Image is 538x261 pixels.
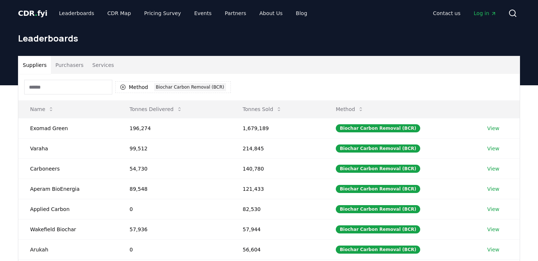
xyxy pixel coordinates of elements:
td: Exomad Green [18,118,118,138]
a: About Us [254,7,288,20]
td: 56,604 [231,239,324,260]
div: Biochar Carbon Removal (BCR) [336,165,420,173]
td: Carboneers [18,158,118,179]
h1: Leaderboards [18,32,520,44]
a: View [487,246,499,253]
div: Biochar Carbon Removal (BCR) [336,144,420,153]
td: Applied Carbon [18,199,118,219]
td: Wakefield Biochar [18,219,118,239]
a: View [487,185,499,193]
td: 214,845 [231,138,324,158]
a: CDR.fyi [18,8,47,18]
button: Method [330,102,370,117]
td: 57,936 [118,219,231,239]
span: CDR fyi [18,9,47,18]
a: Leaderboards [53,7,100,20]
a: Contact us [427,7,466,20]
td: 121,433 [231,179,324,199]
a: View [487,226,499,233]
nav: Main [53,7,313,20]
span: . [35,9,37,18]
button: Services [88,56,119,74]
td: Varaha [18,138,118,158]
a: Blog [290,7,313,20]
a: CDR Map [102,7,137,20]
nav: Main [427,7,502,20]
button: Name [24,102,60,117]
a: Partners [219,7,252,20]
td: 140,780 [231,158,324,179]
td: Aperam BioEnergia [18,179,118,199]
td: 0 [118,199,231,219]
div: Biochar Carbon Removal (BCR) [336,246,420,254]
button: Tonnes Sold [237,102,288,117]
td: 89,548 [118,179,231,199]
button: Suppliers [18,56,51,74]
td: 54,730 [118,158,231,179]
a: View [487,205,499,213]
td: Arukah [18,239,118,260]
a: Log in [468,7,502,20]
button: Purchasers [51,56,88,74]
a: View [487,165,499,172]
div: Biochar Carbon Removal (BCR) [336,225,420,233]
div: Biochar Carbon Removal (BCR) [336,124,420,132]
div: Biochar Carbon Removal (BCR) [336,185,420,193]
td: 196,274 [118,118,231,138]
a: Pricing Survey [138,7,187,20]
a: View [487,125,499,132]
a: Events [188,7,217,20]
div: Biochar Carbon Removal (BCR) [154,83,226,91]
td: 99,512 [118,138,231,158]
a: View [487,145,499,152]
button: Tonnes Delivered [124,102,188,117]
td: 57,944 [231,219,324,239]
div: Biochar Carbon Removal (BCR) [336,205,420,213]
td: 0 [118,239,231,260]
td: 82,530 [231,199,324,219]
button: MethodBiochar Carbon Removal (BCR) [115,81,231,93]
span: Log in [474,10,497,17]
td: 1,679,189 [231,118,324,138]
